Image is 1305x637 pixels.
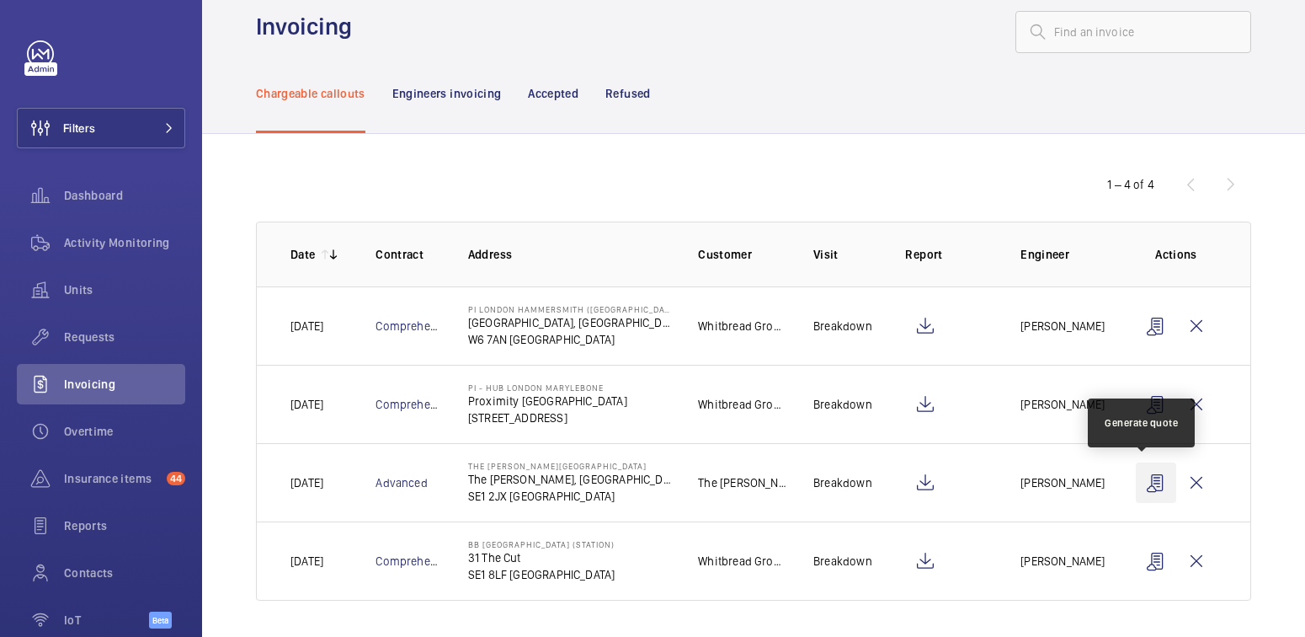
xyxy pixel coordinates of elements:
p: Engineers invoicing [392,85,502,102]
p: Breakdown [813,553,872,570]
p: [DATE] [290,396,323,413]
a: Comprehensive [376,319,458,333]
p: Whitbread Group PLC [698,553,786,570]
p: [DATE] [290,318,323,335]
span: Filters [63,120,95,136]
p: [PERSON_NAME] [1020,318,1105,335]
span: Units [64,281,185,298]
p: Actions [1136,246,1217,263]
button: Filters [17,108,185,148]
h1: Invoicing [256,11,362,42]
p: The [PERSON_NAME], [GEOGRAPHIC_DATA], Autograph Collection [468,471,672,488]
p: [PERSON_NAME] [1020,553,1105,570]
p: Address [468,246,672,263]
p: [PERSON_NAME] [1020,474,1105,491]
span: IoT [64,612,149,629]
p: Proximity [GEOGRAPHIC_DATA] [468,393,627,409]
a: Advanced [376,476,427,490]
p: Breakdown [813,318,872,335]
p: PI - Hub London Marylebone [468,383,627,393]
p: Date [290,246,315,263]
p: The [PERSON_NAME][GEOGRAPHIC_DATA] [698,474,786,491]
p: Refused [605,85,650,102]
a: Comprehensive [376,398,458,411]
div: Generate quote [1105,415,1178,431]
p: Breakdown [813,474,872,491]
span: Insurance items [64,470,160,487]
p: Contract [376,246,440,263]
p: PI London Hammersmith ([GEOGRAPHIC_DATA][PERSON_NAME]) [468,304,672,314]
p: [STREET_ADDRESS] [468,409,627,426]
p: The [PERSON_NAME][GEOGRAPHIC_DATA] [468,461,672,471]
a: Comprehensive [376,554,458,568]
p: Chargeable callouts [256,85,365,102]
p: Whitbread Group PLC [698,318,786,335]
span: Beta [149,612,172,629]
p: Customer [698,246,786,263]
span: Reports [64,517,185,534]
p: Visit [813,246,878,263]
p: W6 7AN [GEOGRAPHIC_DATA] [468,331,672,348]
span: Contacts [64,565,185,581]
span: Dashboard [64,187,185,204]
p: SE1 2JX [GEOGRAPHIC_DATA] [468,488,672,505]
p: Engineer [1020,246,1109,263]
p: BB [GEOGRAPHIC_DATA] (Station) [468,539,615,549]
div: 1 – 4 of 4 [1107,176,1154,193]
span: Invoicing [64,376,185,393]
span: Overtime [64,423,185,440]
p: Accepted [528,85,578,102]
p: [DATE] [290,474,323,491]
p: [GEOGRAPHIC_DATA], [GEOGRAPHIC_DATA] [468,314,672,331]
span: 44 [167,472,185,485]
p: SE1 8LF [GEOGRAPHIC_DATA] [468,566,615,583]
p: 31 The Cut [468,549,615,566]
p: [DATE] [290,553,323,570]
span: Activity Monitoring [64,234,185,251]
p: Whitbread Group PLC [698,396,786,413]
p: Breakdown [813,396,872,413]
p: [PERSON_NAME] [1020,396,1105,413]
p: Report [905,246,993,263]
input: Find an invoice [1015,11,1251,53]
span: Requests [64,329,185,345]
